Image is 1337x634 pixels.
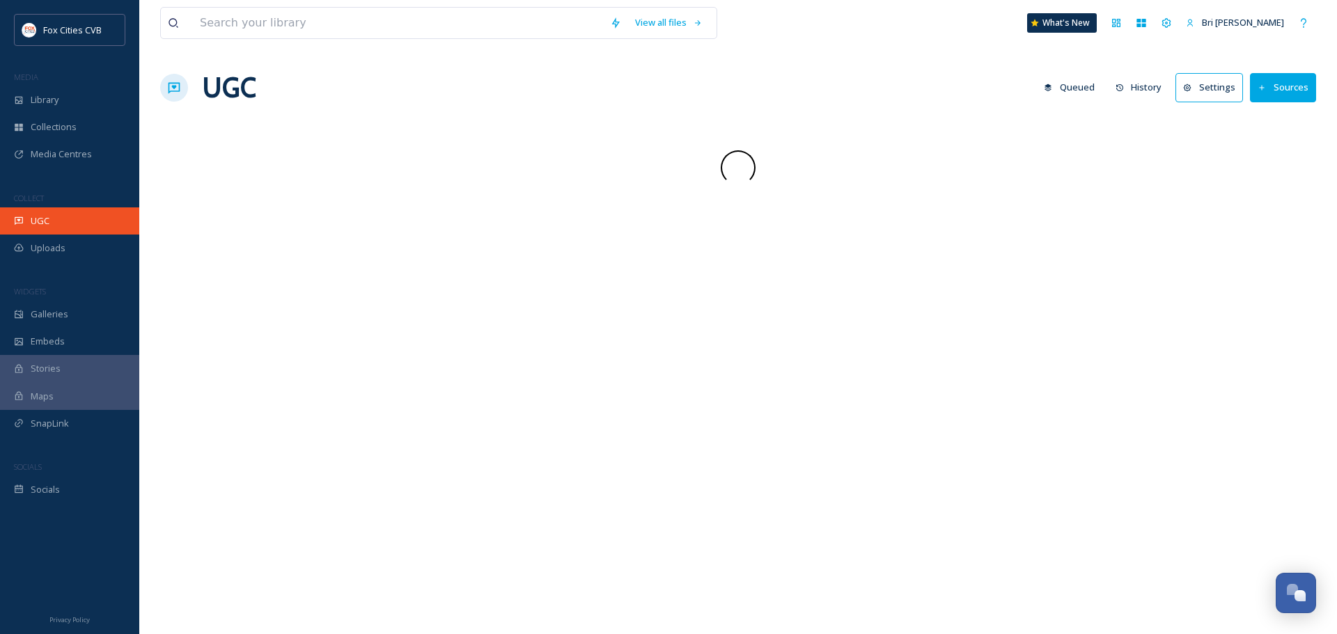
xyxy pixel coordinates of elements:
button: History [1109,74,1169,101]
span: WIDGETS [14,286,46,296]
a: Queued [1037,74,1109,101]
span: Media Centres [31,148,92,161]
span: Maps [31,390,54,403]
a: History [1109,74,1176,101]
span: Bri [PERSON_NAME] [1202,16,1284,29]
span: Embeds [31,335,65,348]
span: Galleries [31,308,68,321]
a: Privacy Policy [49,610,90,627]
span: SnapLink [31,417,69,430]
span: Collections [31,120,77,134]
span: Uploads [31,241,65,255]
button: Open Chat [1276,573,1316,613]
span: Stories [31,362,61,375]
button: Sources [1250,73,1316,102]
span: MEDIA [14,72,38,82]
span: SOCIALS [14,461,42,472]
input: Search your library [193,8,603,38]
a: Settings [1175,73,1250,102]
a: Bri [PERSON_NAME] [1179,9,1291,36]
button: Settings [1175,73,1243,102]
span: Privacy Policy [49,615,90,624]
a: UGC [202,67,256,109]
img: images.png [22,23,36,37]
button: Queued [1037,74,1102,101]
span: Library [31,93,58,106]
span: COLLECT [14,193,44,203]
span: Fox Cities CVB [43,24,102,36]
span: UGC [31,214,49,228]
a: What's New [1027,13,1097,33]
span: Socials [31,483,60,496]
a: View all files [628,9,710,36]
